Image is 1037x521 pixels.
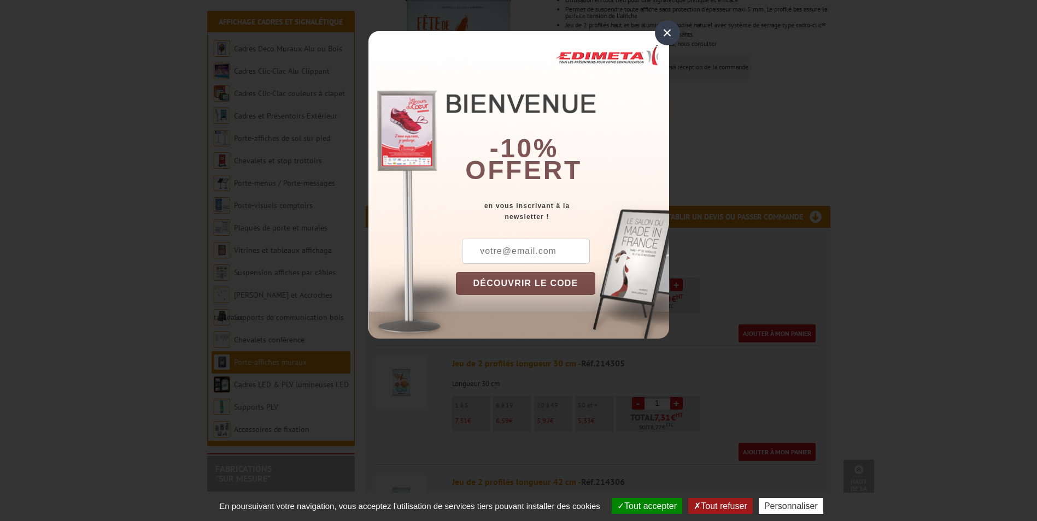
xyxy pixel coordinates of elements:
[456,272,596,295] button: DÉCOUVRIR LE CODE
[462,239,590,264] input: votre@email.com
[759,498,823,514] button: Personnaliser (fenêtre modale)
[490,134,559,163] b: -10%
[465,156,582,185] font: offert
[456,200,669,222] div: en vous inscrivant à la newsletter !
[655,20,680,45] div: ×
[612,498,682,514] button: Tout accepter
[688,498,752,514] button: Tout refuser
[214,501,606,511] span: En poursuivant votre navigation, vous acceptez l'utilisation de services tiers pouvant installer ...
